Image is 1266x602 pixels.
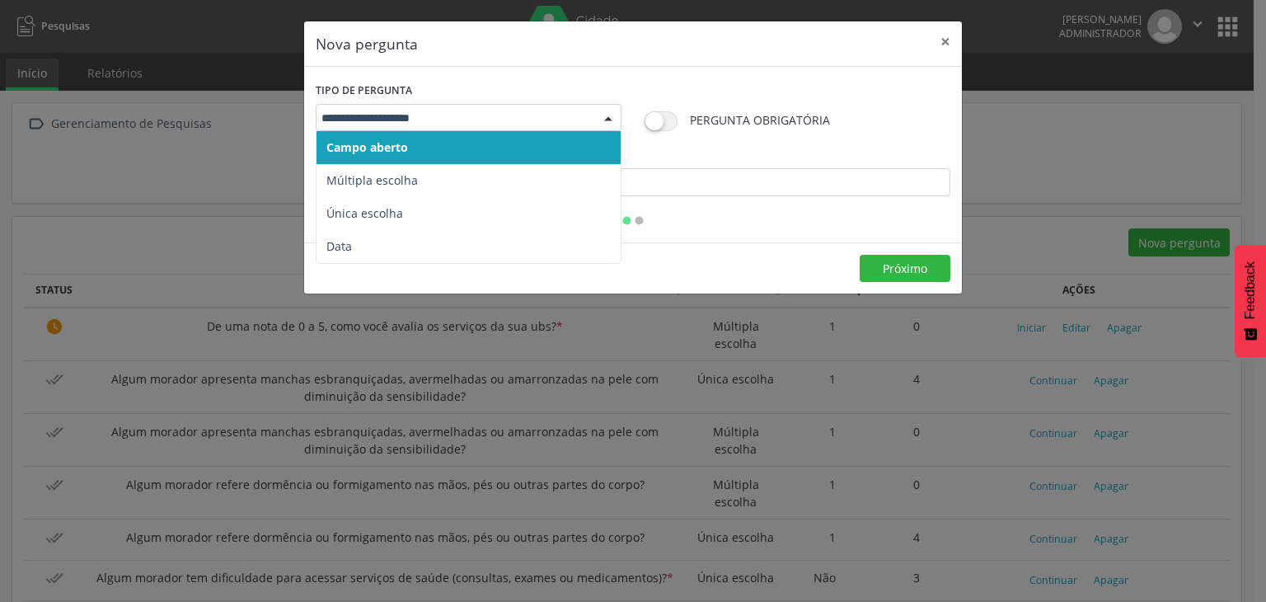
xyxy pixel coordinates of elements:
span: Campo aberto [326,139,408,155]
i: fiber_manual_record [621,214,633,227]
span: Feedback [1243,261,1258,319]
span: Múltipla escolha [326,172,418,188]
p: PERGUNTA OBRIGATÓRIA [690,111,830,129]
i: fiber_manual_record [633,214,645,227]
h5: Nova pergunta [316,33,418,54]
span: Única escolha [326,205,403,221]
button: Close [929,21,962,62]
button: Feedback - Mostrar pesquisa [1235,245,1266,357]
span: Data [326,238,352,254]
label: Tipo de pergunta [316,78,412,104]
button: Próximo [860,255,950,283]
